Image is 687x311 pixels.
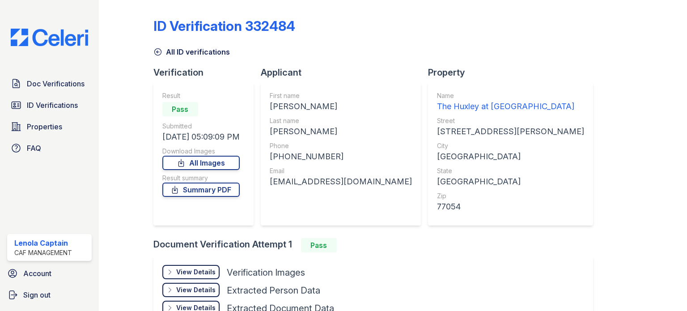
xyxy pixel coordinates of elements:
[162,147,240,156] div: Download Images
[176,285,216,294] div: View Details
[437,192,584,200] div: Zip
[153,66,261,79] div: Verification
[176,268,216,277] div: View Details
[261,66,428,79] div: Applicant
[162,102,198,116] div: Pass
[270,100,412,113] div: [PERSON_NAME]
[23,268,51,279] span: Account
[437,125,584,138] div: [STREET_ADDRESS][PERSON_NAME]
[437,141,584,150] div: City
[162,122,240,131] div: Submitted
[437,166,584,175] div: State
[437,200,584,213] div: 77054
[4,286,95,304] a: Sign out
[437,175,584,188] div: [GEOGRAPHIC_DATA]
[4,264,95,282] a: Account
[437,100,584,113] div: The Huxley at [GEOGRAPHIC_DATA]
[270,166,412,175] div: Email
[227,284,320,297] div: Extracted Person Data
[162,156,240,170] a: All Images
[27,78,85,89] span: Doc Verifications
[7,139,92,157] a: FAQ
[23,290,51,300] span: Sign out
[27,100,78,111] span: ID Verifications
[153,47,230,57] a: All ID verifications
[437,150,584,163] div: [GEOGRAPHIC_DATA]
[27,143,41,153] span: FAQ
[162,91,240,100] div: Result
[7,75,92,93] a: Doc Verifications
[227,266,305,279] div: Verification Images
[649,275,678,302] iframe: chat widget
[7,118,92,136] a: Properties
[162,183,240,197] a: Summary PDF
[14,248,72,257] div: CAF Management
[270,150,412,163] div: [PHONE_NUMBER]
[270,141,412,150] div: Phone
[437,91,584,100] div: Name
[270,175,412,188] div: [EMAIL_ADDRESS][DOMAIN_NAME]
[270,125,412,138] div: [PERSON_NAME]
[270,91,412,100] div: First name
[301,238,337,252] div: Pass
[27,121,62,132] span: Properties
[14,238,72,248] div: Lenola Captain
[153,238,600,252] div: Document Verification Attempt 1
[437,91,584,113] a: Name The Huxley at [GEOGRAPHIC_DATA]
[162,174,240,183] div: Result summary
[162,131,240,143] div: [DATE] 05:09:09 PM
[153,18,295,34] div: ID Verification 332484
[270,116,412,125] div: Last name
[437,116,584,125] div: Street
[428,66,600,79] div: Property
[4,29,95,46] img: CE_Logo_Blue-a8612792a0a2168367f1c8372b55b34899dd931a85d93a1a3d3e32e68fde9ad4.png
[7,96,92,114] a: ID Verifications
